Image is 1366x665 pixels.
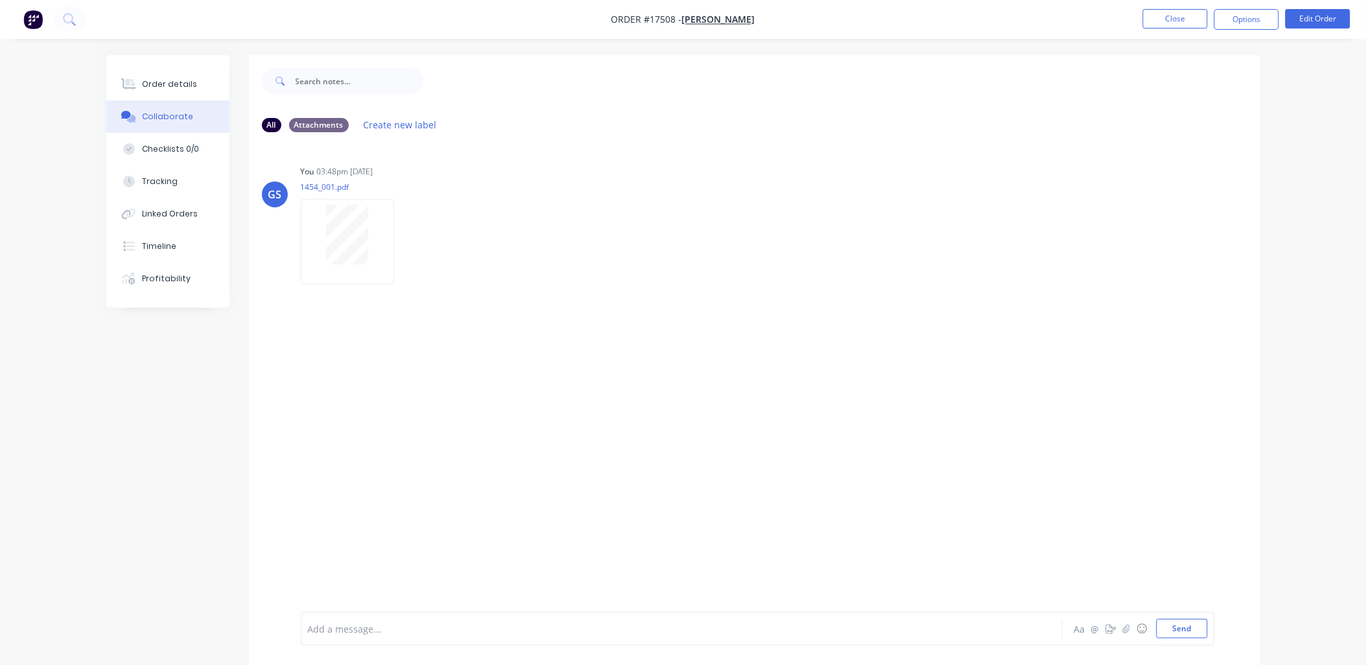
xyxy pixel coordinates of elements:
[357,116,443,134] button: Create new label
[301,166,314,178] div: You
[106,68,230,100] button: Order details
[1157,619,1208,638] button: Send
[1088,621,1103,636] button: @
[289,118,349,132] div: Attachments
[1214,9,1279,30] button: Options
[296,68,424,94] input: Search notes...
[142,143,199,155] div: Checklists 0/0
[23,10,43,29] img: Factory
[106,198,230,230] button: Linked Orders
[142,208,198,220] div: Linked Orders
[106,100,230,133] button: Collaborate
[1135,621,1150,636] button: ☺
[682,14,755,26] a: [PERSON_NAME]
[1143,9,1208,29] button: Close
[1286,9,1350,29] button: Edit Order
[142,240,176,252] div: Timeline
[301,181,407,192] p: 1454_001.pdf
[106,230,230,262] button: Timeline
[106,133,230,165] button: Checklists 0/0
[142,176,178,187] div: Tracking
[611,14,682,26] span: Order #17508 -
[268,187,281,202] div: GS
[317,166,373,178] div: 03:48pm [DATE]
[142,78,197,90] div: Order details
[142,111,193,122] div: Collaborate
[142,273,191,285] div: Profitability
[106,262,230,295] button: Profitability
[106,165,230,198] button: Tracking
[1072,621,1088,636] button: Aa
[262,118,281,132] div: All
